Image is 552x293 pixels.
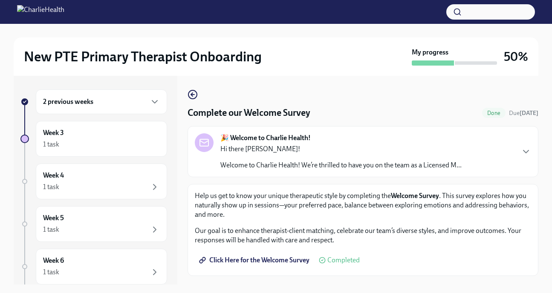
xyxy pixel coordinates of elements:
[43,256,64,265] h6: Week 6
[220,144,462,154] p: Hi there [PERSON_NAME]!
[20,206,167,242] a: Week 51 task
[188,106,310,119] h4: Complete our Welcome Survey
[17,5,64,19] img: CharlieHealth
[509,109,538,117] span: September 10th, 2025 08:00
[24,48,262,65] h2: New PTE Primary Therapist Onboarding
[195,191,531,219] p: Help us get to know your unique therapeutic style by completing the . This survey explores how yo...
[391,192,439,200] strong: Welcome Survey
[43,140,59,149] div: 1 task
[504,49,528,64] h3: 50%
[43,128,64,138] h6: Week 3
[520,109,538,117] strong: [DATE]
[20,249,167,284] a: Week 61 task
[43,97,93,106] h6: 2 previous weeks
[20,121,167,157] a: Week 31 task
[43,267,59,277] div: 1 task
[36,89,167,114] div: 2 previous weeks
[195,252,315,269] a: Click Here for the Welcome Survey
[20,164,167,199] a: Week 41 task
[327,257,360,264] span: Completed
[509,109,538,117] span: Due
[412,48,448,57] strong: My progress
[201,256,309,264] span: Click Here for the Welcome Survey
[220,133,311,143] strong: 🎉 Welcome to Charlie Health!
[43,171,64,180] h6: Week 4
[482,110,506,116] span: Done
[195,226,531,245] p: Our goal is to enhance therapist-client matching, celebrate our team’s diverse styles, and improv...
[43,213,64,223] h6: Week 5
[43,225,59,234] div: 1 task
[43,182,59,192] div: 1 task
[220,161,462,170] p: Welcome to Charlie Health! We’re thrilled to have you on the team as a Licensed M...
